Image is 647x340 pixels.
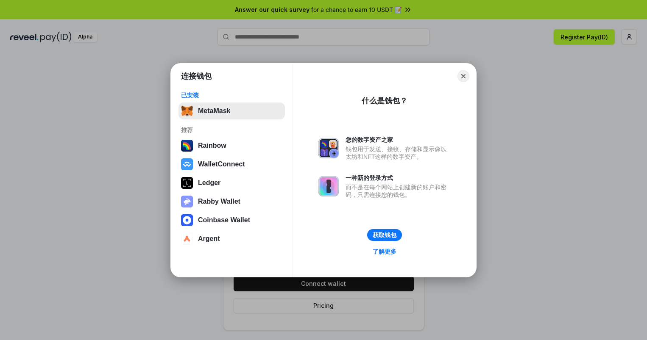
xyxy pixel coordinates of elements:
div: Coinbase Wallet [198,216,250,224]
div: Rabby Wallet [198,198,240,205]
div: Ledger [198,179,220,187]
button: Ledger [178,174,285,191]
div: 获取钱包 [373,231,396,239]
button: 获取钱包 [367,229,402,241]
img: svg+xml,%3Csvg%20width%3D%2228%22%20height%3D%2228%22%20viewBox%3D%220%200%2028%2028%22%20fill%3D... [181,233,193,245]
img: svg+xml,%3Csvg%20xmlns%3D%22http%3A%2F%2Fwww.w3.org%2F2000%2Fsvg%22%20width%3D%2228%22%20height%3... [181,177,193,189]
div: MetaMask [198,107,230,115]
button: Close [457,70,469,82]
button: Argent [178,230,285,247]
div: 钱包用于发送、接收、存储和显示像以太坊和NFT这样的数字资产。 [346,145,451,160]
img: svg+xml,%3Csvg%20xmlns%3D%22http%3A%2F%2Fwww.w3.org%2F2000%2Fsvg%22%20fill%3D%22none%22%20viewBox... [181,196,193,207]
button: MetaMask [178,102,285,119]
img: svg+xml,%3Csvg%20xmlns%3D%22http%3A%2F%2Fwww.w3.org%2F2000%2Fsvg%22%20fill%3D%22none%22%20viewBox... [318,176,339,196]
div: 什么是钱包？ [362,96,407,106]
button: WalletConnect [178,156,285,173]
button: Rainbow [178,137,285,154]
div: 而不是在每个网站上创建新的账户和密码，只需连接您的钱包。 [346,183,451,199]
div: 了解更多 [373,248,396,255]
button: Rabby Wallet [178,193,285,210]
img: svg+xml,%3Csvg%20width%3D%22120%22%20height%3D%22120%22%20viewBox%3D%220%200%20120%20120%22%20fil... [181,140,193,152]
div: 一种新的登录方式 [346,174,451,182]
div: Argent [198,235,220,243]
div: Rainbow [198,142,226,149]
div: 您的数字资产之家 [346,136,451,144]
div: 已安装 [181,91,282,99]
button: Coinbase Wallet [178,212,285,229]
div: WalletConnect [198,160,245,168]
img: svg+xml,%3Csvg%20width%3D%2228%22%20height%3D%2228%22%20viewBox%3D%220%200%2028%2028%22%20fill%3D... [181,158,193,170]
img: svg+xml,%3Csvg%20fill%3D%22none%22%20height%3D%2233%22%20viewBox%3D%220%200%2035%2033%22%20width%... [181,105,193,117]
img: svg+xml,%3Csvg%20width%3D%2228%22%20height%3D%2228%22%20viewBox%3D%220%200%2028%2028%22%20fill%3D... [181,214,193,226]
h1: 连接钱包 [181,71,212,81]
img: svg+xml,%3Csvg%20xmlns%3D%22http%3A%2F%2Fwww.w3.org%2F2000%2Fsvg%22%20fill%3D%22none%22%20viewBox... [318,138,339,158]
a: 了解更多 [368,246,402,257]
div: 推荐 [181,126,282,134]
